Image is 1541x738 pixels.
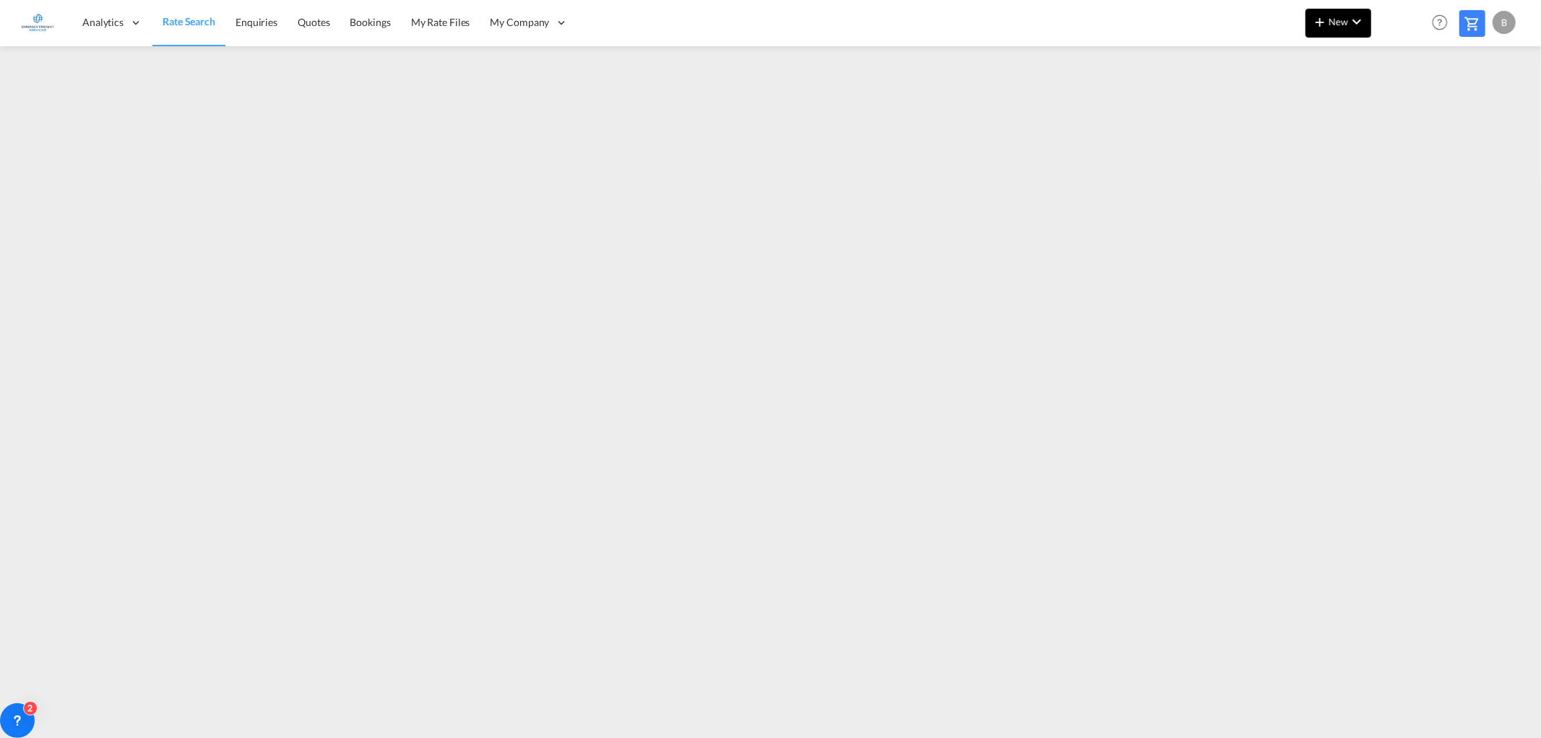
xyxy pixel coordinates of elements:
md-icon: icon-plus 400-fg [1311,13,1329,30]
div: B [1493,11,1516,34]
span: My Company [490,15,549,30]
span: New [1311,16,1365,27]
img: e1326340b7c511ef854e8d6a806141ad.jpg [22,7,54,39]
span: Enquiries [236,16,277,28]
span: Analytics [82,15,124,30]
md-icon: icon-chevron-down [1348,13,1365,30]
span: Quotes [298,16,329,28]
span: Bookings [350,16,391,28]
button: icon-plus 400-fgNewicon-chevron-down [1305,9,1371,38]
span: Help [1428,10,1452,35]
span: My Rate Files [411,16,470,28]
span: Rate Search [163,15,215,27]
div: Help [1428,10,1459,36]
